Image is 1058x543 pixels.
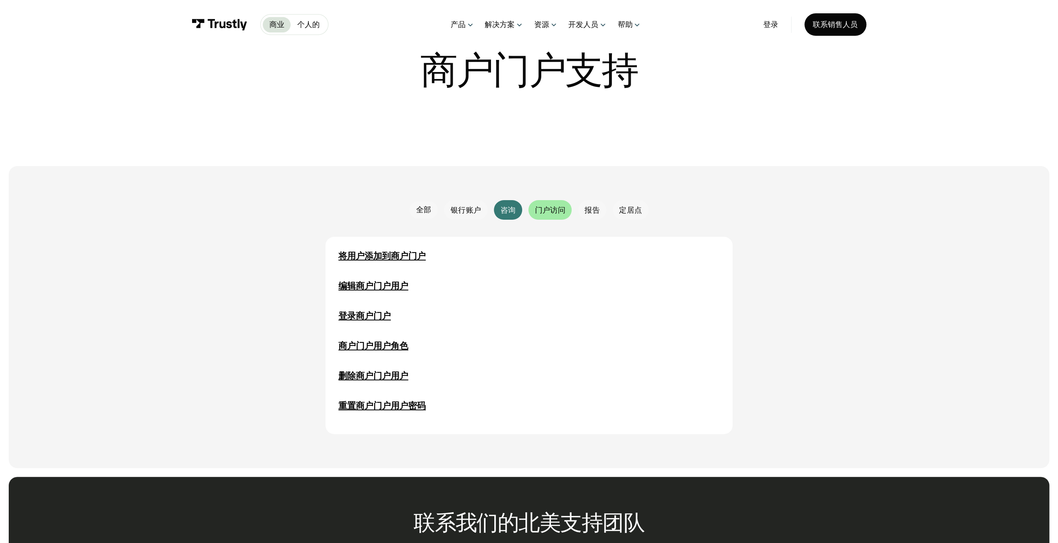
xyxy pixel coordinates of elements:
font: 资源 [534,20,549,29]
font: 将用户添加到商户门户 [338,251,426,260]
font: 商业 [269,20,284,29]
a: 登录商户门户 [338,310,391,322]
a: 商业 [263,17,291,32]
font: 咨询 [501,206,516,214]
a: 联系销售人员 [804,13,866,36]
font: 商户门户支持 [420,49,638,91]
a: 登录 [763,20,778,30]
font: 登录 [763,20,778,29]
img: Trustly 徽标 [192,19,247,30]
font: 重置商户门户用户密码 [338,401,426,410]
a: 全部 [409,201,438,218]
font: 开发人员 [568,20,598,29]
a: 商户门户用户角色 [338,340,408,352]
font: 编辑商户门户用户 [338,281,408,290]
font: 删除商户门户用户 [338,371,408,380]
a: 重置商户门户用户密码 [338,399,426,412]
font: 联系我们的北美支持团队 [414,511,644,534]
font: 产品 [451,20,466,29]
font: 商户门户用户角色 [338,341,408,350]
a: 删除商户门户用户 [338,369,408,382]
font: 帮助 [617,20,632,29]
font: 银行账户 [451,206,481,214]
font: 个人的 [297,20,320,29]
font: 全部 [416,206,432,214]
a: 编辑商户门户用户 [338,280,408,293]
a: 将用户添加到商户门户 [338,250,426,263]
font: 报告 [584,206,600,214]
a: 个人的 [291,17,326,32]
font: 登录商户门户 [338,311,391,320]
form: 电子邮件表格 [326,200,732,219]
font: 门户访问 [535,206,565,214]
font: 解决方案 [485,20,515,29]
font: 定居点 [619,206,642,214]
font: 联系销售人员 [813,20,858,29]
